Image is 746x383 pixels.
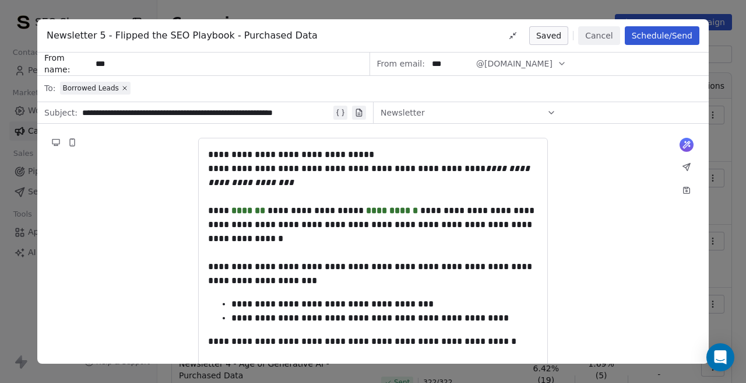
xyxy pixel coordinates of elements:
div: Open Intercom Messenger [706,343,734,371]
button: Saved [529,26,568,45]
span: To: [44,82,55,94]
span: Borrowed Leads [62,83,118,93]
span: Newsletter 5 - Flipped the SEO Playbook - Purchased Data [47,29,318,43]
span: Newsletter [381,107,425,119]
span: From email: [377,58,425,69]
button: Cancel [578,26,620,45]
button: Schedule/Send [625,26,699,45]
span: From name: [44,52,91,75]
span: Subject: [44,107,78,122]
span: @[DOMAIN_NAME] [476,58,553,70]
